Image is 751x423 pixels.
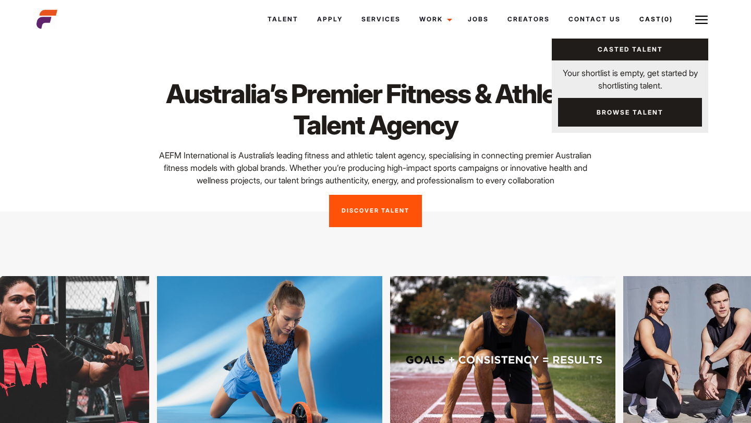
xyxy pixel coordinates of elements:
[151,149,599,186] p: AEFM International is Australia’s leading fitness and athletic talent agency, specialising in con...
[258,5,308,33] a: Talent
[552,60,708,92] p: Your shortlist is empty, get started by shortlisting talent.
[661,15,673,23] span: (0)
[559,5,630,33] a: Contact Us
[630,5,688,33] a: Cast(0)
[308,5,352,33] a: Apply
[552,39,708,60] a: Casted Talent
[410,5,458,33] a: Work
[558,98,702,127] a: Browse Talent
[329,195,422,227] a: Discover Talent
[695,14,708,26] img: Burger icon
[37,9,57,30] img: cropped-aefm-brand-fav-22-square.png
[352,5,410,33] a: Services
[151,78,599,141] h1: Australia’s Premier Fitness & Athletic Talent Agency
[498,5,559,33] a: Creators
[458,5,498,33] a: Jobs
